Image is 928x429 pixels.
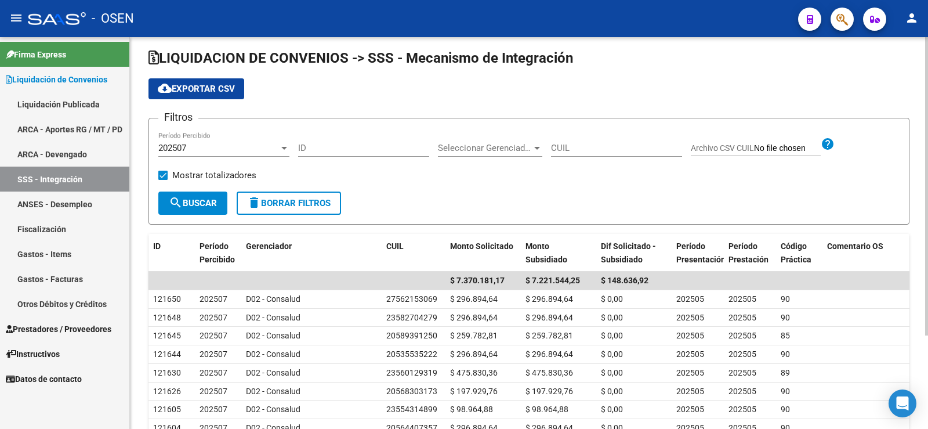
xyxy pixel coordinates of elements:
datatable-header-cell: Período Percibido [195,234,241,285]
span: $ 7.221.544,25 [525,276,580,285]
datatable-header-cell: CUIL [382,234,445,285]
span: $ 259.782,81 [450,331,498,340]
span: $ 0,00 [601,368,623,377]
div: 23560129319 [386,366,437,380]
span: 202505 [676,313,704,322]
span: 121648 [153,313,181,322]
span: Prestadores / Proveedores [6,323,111,336]
span: Seleccionar Gerenciador [438,143,532,153]
span: $ 148.636,92 [601,276,648,285]
span: 121650 [153,294,181,304]
span: 202505 [676,387,704,396]
input: Archivo CSV CUIL [754,143,821,154]
div: Open Intercom Messenger [889,390,916,417]
div: 23582704279 [386,311,437,325]
span: D02 - Consalud [246,331,300,340]
span: Código Práctica [781,241,811,264]
div: 23554314899 [386,403,437,416]
mat-icon: delete [247,196,261,210]
span: 202507 [200,313,227,322]
datatable-header-cell: Período Presentación [672,234,724,285]
span: Exportar CSV [158,84,235,94]
span: $ 296.894,64 [450,313,498,322]
span: $ 98.964,88 [525,405,568,414]
span: Comentario OS [827,241,883,251]
div: 20535535222 [386,348,437,361]
span: 202505 [728,368,756,377]
span: $ 0,00 [601,387,623,396]
span: 202505 [728,313,756,322]
span: 202505 [676,368,704,377]
div: 27562153069 [386,293,437,306]
span: 202505 [728,349,756,359]
span: Mostrar totalizadores [172,168,256,182]
button: Exportar CSV [148,78,244,99]
span: Buscar [169,198,217,208]
span: 202505 [728,405,756,414]
mat-icon: help [821,137,835,151]
span: Archivo CSV CUIL [691,143,754,153]
datatable-header-cell: Código Práctica [776,234,822,285]
span: $ 0,00 [601,331,623,340]
span: $ 0,00 [601,294,623,304]
span: $ 7.370.181,17 [450,276,505,285]
h3: Filtros [158,109,198,125]
span: Liquidación de Convenios [6,73,107,86]
span: 202505 [676,331,704,340]
mat-icon: menu [9,11,23,25]
span: D02 - Consalud [246,387,300,396]
span: $ 98.964,88 [450,405,493,414]
button: Buscar [158,192,227,215]
span: ID [153,241,161,251]
span: 90 [781,349,790,359]
span: $ 259.782,81 [525,331,573,340]
span: - OSEN [92,6,134,31]
span: 202507 [200,405,227,414]
span: $ 0,00 [601,349,623,359]
span: 202507 [200,349,227,359]
span: 202507 [200,368,227,377]
span: $ 197.929,76 [525,387,573,396]
span: 202507 [200,331,227,340]
datatable-header-cell: Dif Solicitado - Subsidiado [596,234,672,285]
span: 90 [781,405,790,414]
span: Período Percibido [200,241,235,264]
span: Gerenciador [246,241,292,251]
span: 202507 [200,294,227,304]
span: $ 197.929,76 [450,387,498,396]
span: $ 296.894,64 [450,349,498,359]
span: LIQUIDACION DE CONVENIOS -> SSS - Mecanismo de Integración [148,50,573,66]
span: D02 - Consalud [246,405,300,414]
mat-icon: search [169,196,183,210]
mat-icon: person [905,11,919,25]
button: Borrar Filtros [237,192,341,215]
datatable-header-cell: Monto Subsidiado [521,234,596,285]
span: Borrar Filtros [247,198,331,208]
span: 202505 [728,294,756,304]
span: 121626 [153,387,181,396]
span: Dif Solicitado - Subsidiado [601,241,656,264]
span: D02 - Consalud [246,368,300,377]
mat-icon: cloud_download [158,81,172,95]
span: 202505 [728,331,756,340]
span: Instructivos [6,348,60,360]
span: 202505 [676,405,704,414]
span: D02 - Consalud [246,313,300,322]
span: D02 - Consalud [246,349,300,359]
span: 90 [781,387,790,396]
datatable-header-cell: Gerenciador [241,234,382,285]
span: $ 0,00 [601,313,623,322]
span: $ 296.894,64 [525,349,573,359]
span: 121644 [153,349,181,359]
div: 20589391250 [386,329,437,343]
span: D02 - Consalud [246,294,300,304]
datatable-header-cell: ID [148,234,195,285]
span: Datos de contacto [6,373,82,385]
span: Monto Solicitado [450,241,513,251]
datatable-header-cell: Monto Solicitado [445,234,521,285]
span: $ 475.830,36 [450,368,498,377]
span: 121630 [153,368,181,377]
div: 20568303173 [386,385,437,398]
span: 121645 [153,331,181,340]
span: 121605 [153,405,181,414]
